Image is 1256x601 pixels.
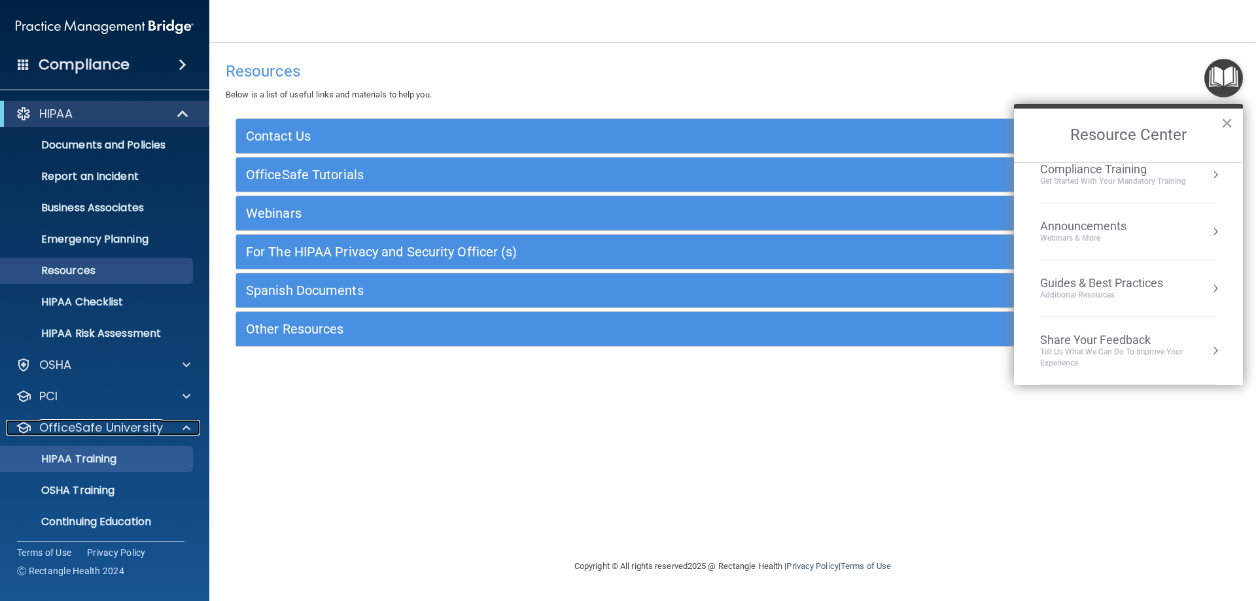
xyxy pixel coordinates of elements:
div: Copyright © All rights reserved 2025 @ Rectangle Health | | [494,545,971,587]
p: Emergency Planning [9,233,187,246]
div: Additional Resources [1040,290,1163,301]
div: Compliance Training [1040,162,1186,177]
img: PMB logo [16,14,194,40]
p: HIPAA Training [9,453,116,466]
h5: For The HIPAA Privacy and Security Officer (s) [246,245,971,259]
div: Get Started with your mandatory training [1040,176,1186,187]
p: OfficeSafe University [39,420,163,436]
p: Report an Incident [9,170,187,183]
div: Guides & Best Practices [1040,276,1163,290]
p: HIPAA [39,106,73,122]
a: PCI [16,388,190,404]
h5: Webinars [246,206,971,220]
h5: Other Resources [246,322,971,336]
div: Webinars & More [1040,233,1153,244]
div: Tell Us What We Can Do to Improve Your Experience [1040,347,1217,369]
a: OSHA [16,357,190,373]
p: Continuing Education [9,515,187,528]
h5: Spanish Documents [246,283,971,298]
a: HIPAA [16,106,190,122]
p: OSHA [39,357,72,373]
h4: Resources [226,63,1240,80]
iframe: Drift Widget Chat Controller [1030,508,1240,560]
button: Close [1221,112,1233,133]
a: OfficeSafe Tutorials [246,164,1219,185]
p: OSHA Training [9,484,114,497]
a: Contact Us [246,126,1219,146]
p: HIPAA Checklist [9,296,187,309]
p: PCI [39,388,58,404]
p: Resources [9,264,187,277]
a: OfficeSafe University [16,420,190,436]
span: Ⓒ Rectangle Health 2024 [17,564,124,577]
h4: Compliance [39,56,130,74]
p: Documents and Policies [9,139,187,152]
a: Terms of Use [841,561,891,571]
a: Privacy Policy [786,561,838,571]
a: Terms of Use [17,546,71,559]
p: Business Associates [9,201,187,215]
div: Announcements [1040,219,1153,233]
div: Resource Center [1014,104,1243,385]
a: For The HIPAA Privacy and Security Officer (s) [246,241,1219,262]
span: Below is a list of useful links and materials to help you. [226,90,432,99]
a: Other Resources [246,318,1219,339]
h2: Resource Center [1014,109,1243,162]
p: HIPAA Risk Assessment [9,327,187,340]
h5: Contact Us [246,129,971,143]
a: Webinars [246,203,1219,224]
a: Privacy Policy [87,546,146,559]
div: Share Your Feedback [1040,333,1217,347]
h5: OfficeSafe Tutorials [246,167,971,182]
a: Spanish Documents [246,280,1219,301]
button: Open Resource Center [1204,59,1243,97]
